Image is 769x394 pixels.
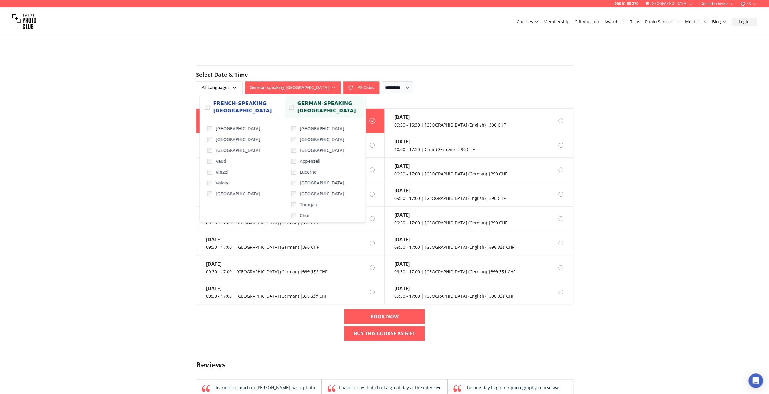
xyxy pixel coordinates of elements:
[216,147,260,153] span: [GEOGRAPHIC_DATA]
[491,269,498,274] span: 390
[300,158,321,164] span: Appenzell
[394,285,514,292] div: [DATE]
[207,170,212,175] input: Vinzel
[207,191,212,196] input: [GEOGRAPHIC_DATA]
[732,18,757,26] button: Login
[207,137,212,142] input: [GEOGRAPHIC_DATA]
[196,360,573,370] h3: Reviews
[300,169,317,175] span: Lucerne
[200,95,366,223] div: German-speaking [GEOGRAPHIC_DATA]
[394,220,507,226] div: 09:30 - 17:00 | [GEOGRAPHIC_DATA] (German) | 390 CHF
[344,326,425,341] a: Buy This Course As Gift
[302,269,310,274] span: 390
[297,100,361,114] span: German-speaking [GEOGRAPHIC_DATA]
[206,293,327,299] div: 09:30 - 17:00 | [GEOGRAPHIC_DATA] (German) | CHF
[394,293,514,299] div: 09:30 - 17:00 | [GEOGRAPHIC_DATA] (English) | CHF
[628,18,643,26] button: Trips
[300,202,317,208] span: Thurgau
[216,126,260,132] span: [GEOGRAPHIC_DATA]
[394,146,475,152] div: 10:00 - 17:30 | Chur (German) | 390 CHF
[683,18,710,26] button: Meet Us
[291,126,296,131] input: [GEOGRAPHIC_DATA]
[394,195,506,201] div: 09:30 - 17:00 | [GEOGRAPHIC_DATA] (English) | 390 CHF
[289,105,294,110] input: German-speaking [GEOGRAPHIC_DATA]
[394,244,514,250] div: 09:30 - 17:00 | [GEOGRAPHIC_DATA] (English) | CHF
[394,187,506,194] div: [DATE]
[343,81,379,94] button: All Cities
[207,148,212,153] input: [GEOGRAPHIC_DATA]
[517,19,539,25] a: Courses
[514,18,541,26] button: Courses
[197,82,242,93] span: All Languages
[216,136,260,143] span: [GEOGRAPHIC_DATA]
[291,191,296,196] input: [GEOGRAPHIC_DATA]
[643,18,683,26] button: Photo Services
[394,114,506,121] div: [DATE]
[291,159,296,164] input: Appenzell
[602,18,628,26] button: Awards
[489,244,496,250] span: 390
[207,126,212,131] input: [GEOGRAPHIC_DATA]
[207,181,212,185] input: Valais
[394,138,475,145] div: [DATE]
[206,285,327,292] div: [DATE]
[712,19,727,25] a: Blog
[394,236,514,243] div: [DATE]
[245,81,341,94] button: German-speaking [GEOGRAPHIC_DATA]
[394,162,507,170] div: [DATE]
[311,269,318,274] em: 351
[394,171,507,177] div: 09:30 - 17:00 | [GEOGRAPHIC_DATA] (German) | 390 CHF
[604,19,625,25] a: Awards
[300,136,344,143] span: [GEOGRAPHIC_DATA]
[196,70,573,79] h2: Select Date & Time
[354,330,415,337] b: Buy This Course As Gift
[291,213,296,218] input: Chur
[291,148,296,153] input: [GEOGRAPHIC_DATA]
[574,19,599,25] a: Gift Voucher
[645,19,680,25] a: Photo Services
[685,19,707,25] a: Meet Us
[300,126,344,132] span: [GEOGRAPHIC_DATA]
[291,202,296,207] input: Thurgau
[216,180,228,186] span: Valais
[300,147,344,153] span: [GEOGRAPHIC_DATA]
[216,191,260,197] span: [GEOGRAPHIC_DATA]
[544,19,570,25] a: Membership
[370,313,399,320] b: BOOK NOW
[300,180,344,186] span: [GEOGRAPHIC_DATA]
[300,213,310,219] span: Chur
[213,100,277,114] span: French-speaking [GEOGRAPHIC_DATA]
[394,260,515,267] div: [DATE]
[291,137,296,142] input: [GEOGRAPHIC_DATA]
[206,244,319,250] div: 09:30 - 17:00 | [GEOGRAPHIC_DATA] (German) | 390 CHF
[498,293,505,299] em: 351
[300,191,344,197] span: [GEOGRAPHIC_DATA]
[206,260,327,267] div: [DATE]
[216,169,228,175] span: Vinzel
[394,122,506,128] div: 09:30 - 16:30 | [GEOGRAPHIC_DATA] (English) | 390 CHF
[302,293,310,299] span: 390
[206,220,319,226] div: 09:30 - 17:00 | [GEOGRAPHIC_DATA] (German) | 390 CHF
[499,269,506,274] em: 351
[541,18,572,26] button: Membership
[196,81,243,94] button: All Languages
[206,236,319,243] div: [DATE]
[572,18,602,26] button: Gift Voucher
[394,211,507,219] div: [DATE]
[710,18,729,26] button: Blog
[12,10,36,34] img: Swiss photo club
[615,1,638,6] a: 058 51 00 270
[344,309,425,324] a: BOOK NOW
[489,293,496,299] span: 390
[311,293,318,299] em: 351
[205,105,210,110] input: French-speaking [GEOGRAPHIC_DATA]
[630,19,640,25] a: Trips
[498,244,505,250] em: 351
[394,269,515,275] div: 09:30 - 17:00 | [GEOGRAPHIC_DATA] (German) | CHF
[216,158,226,164] span: Vaud
[291,170,296,175] input: Lucerne
[748,373,763,388] div: Open Intercom Messenger
[207,159,212,164] input: Vaud
[206,269,327,275] div: 09:30 - 17:00 | [GEOGRAPHIC_DATA] (German) | CHF
[291,181,296,185] input: [GEOGRAPHIC_DATA]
